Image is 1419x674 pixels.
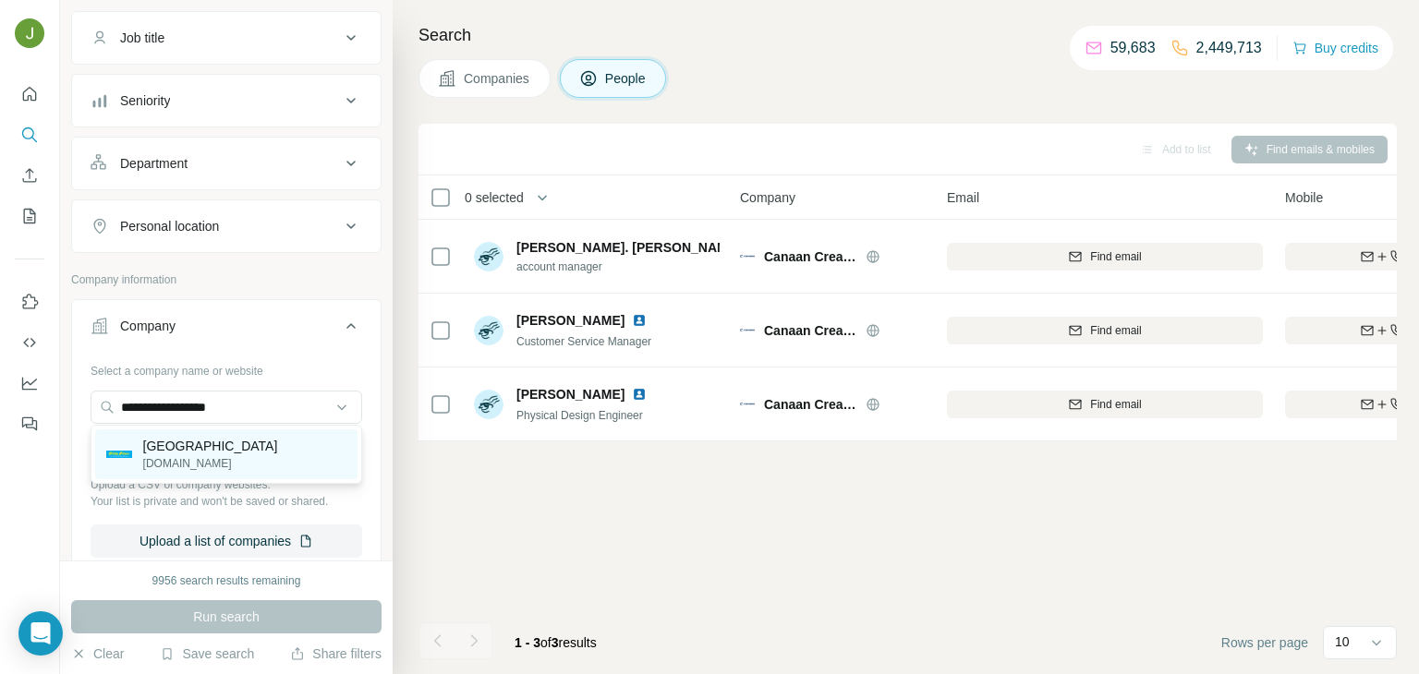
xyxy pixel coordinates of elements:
button: Company [72,304,381,355]
button: Upload a list of companies [91,524,362,558]
span: of [540,635,552,650]
span: Canaan Creative [764,321,856,340]
div: Company [120,317,176,335]
span: Mobile [1285,188,1323,207]
button: Share filters [290,644,382,663]
span: Canaan Creative [764,247,856,266]
p: 59,683 [1110,37,1156,59]
span: Find email [1090,322,1141,339]
img: Avatar [474,316,503,345]
span: Company [740,188,795,207]
button: Find email [947,317,1263,344]
span: Physical Design Engineer [516,409,643,422]
span: [PERSON_NAME] [516,385,625,403]
img: LinkedIn logo [632,387,647,402]
img: Logo of Canaan Creative [740,403,755,406]
button: Buy credits [1292,35,1378,61]
img: Avatar [15,18,44,48]
span: results [515,635,597,650]
button: Seniority [72,78,381,123]
img: Avatar [474,390,503,419]
p: 10 [1335,632,1350,651]
div: Select a company name or website [91,355,362,379]
div: Personal location [120,217,219,235]
span: Rows per page [1221,633,1308,652]
span: Canaan Creative [764,395,856,414]
span: 1 - 3 [515,635,540,650]
div: Seniority [120,91,170,110]
h4: Search [418,22,1397,48]
button: Search [15,118,44,151]
img: LinkedIn logo [632,313,647,328]
span: People [605,69,648,88]
button: Feedback [15,407,44,440]
span: Email [947,188,979,207]
img: Logo of Canaan Creative [740,329,755,332]
span: Companies [464,69,531,88]
img: Logo of Canaan Creative [740,255,755,259]
p: Company information [71,271,382,288]
button: My lists [15,199,44,233]
button: Use Surfe on LinkedIn [15,285,44,319]
div: Open Intercom Messenger [18,611,63,656]
p: Upload a CSV of company websites. [91,476,362,493]
button: Clear [71,644,124,663]
button: Enrich CSV [15,159,44,192]
span: Customer Service Manager [516,335,651,348]
img: Kiddy Palace [106,451,132,457]
button: Use Surfe API [15,326,44,359]
button: Personal location [72,204,381,248]
p: [DOMAIN_NAME] [143,455,278,472]
span: account manager [516,259,720,275]
button: Quick start [15,78,44,111]
div: Department [120,154,188,173]
button: Find email [947,391,1263,418]
p: Your list is private and won't be saved or shared. [91,493,362,510]
button: Find email [947,243,1263,271]
span: 0 selected [465,188,524,207]
img: Avatar [474,242,503,271]
span: Find email [1090,396,1141,413]
span: 3 [552,635,559,650]
button: Department [72,141,381,186]
div: Job title [120,29,164,47]
span: [PERSON_NAME]. [PERSON_NAME] [516,238,741,257]
p: [GEOGRAPHIC_DATA] [143,437,278,455]
button: Job title [72,16,381,60]
span: [PERSON_NAME] [516,311,625,330]
p: 2,449,713 [1196,37,1262,59]
div: 9956 search results remaining [152,572,301,589]
span: Find email [1090,248,1141,265]
button: Dashboard [15,367,44,400]
button: Save search [160,644,254,663]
